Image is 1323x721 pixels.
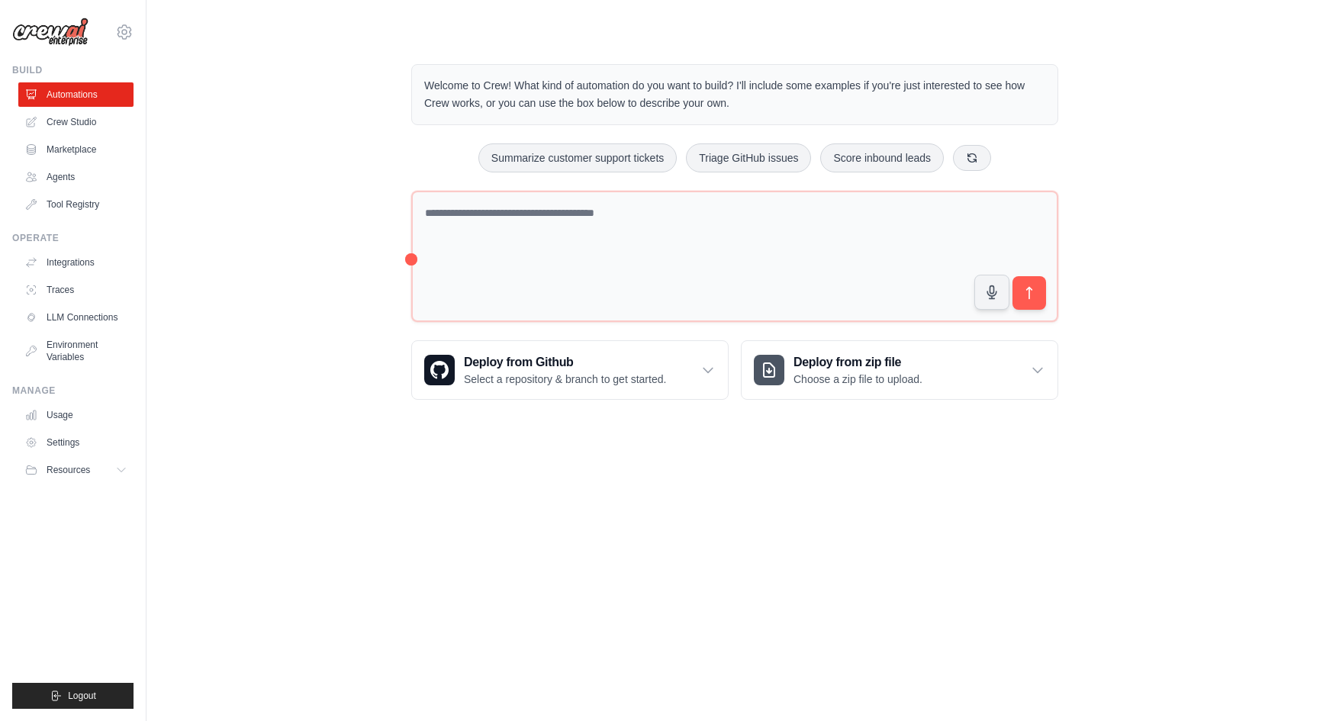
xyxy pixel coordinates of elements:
[686,143,811,172] button: Triage GitHub issues
[12,232,134,244] div: Operate
[793,353,922,372] h3: Deploy from zip file
[12,64,134,76] div: Build
[18,110,134,134] a: Crew Studio
[18,137,134,162] a: Marketplace
[12,683,134,709] button: Logout
[820,143,944,172] button: Score inbound leads
[478,143,677,172] button: Summarize customer support tickets
[18,82,134,107] a: Automations
[464,372,666,387] p: Select a repository & branch to get started.
[18,403,134,427] a: Usage
[18,192,134,217] a: Tool Registry
[47,464,90,476] span: Resources
[18,305,134,330] a: LLM Connections
[18,458,134,482] button: Resources
[424,77,1045,112] p: Welcome to Crew! What kind of automation do you want to build? I'll include some examples if you'...
[12,385,134,397] div: Manage
[18,165,134,189] a: Agents
[18,250,134,275] a: Integrations
[464,353,666,372] h3: Deploy from Github
[18,333,134,369] a: Environment Variables
[18,278,134,302] a: Traces
[12,18,89,47] img: Logo
[793,372,922,387] p: Choose a zip file to upload.
[68,690,96,702] span: Logout
[18,430,134,455] a: Settings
